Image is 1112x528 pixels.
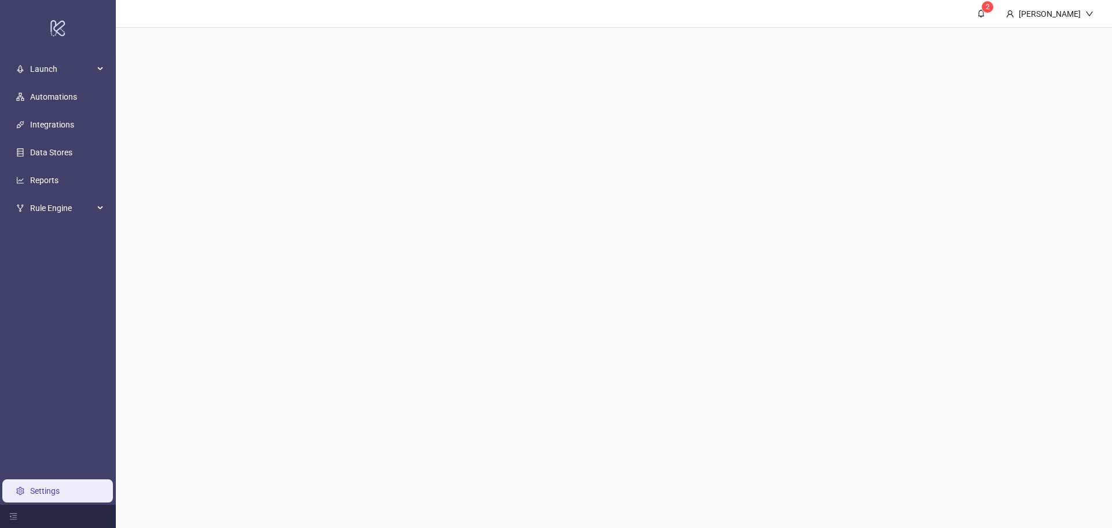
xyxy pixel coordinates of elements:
a: Settings [30,486,60,496]
span: fork [16,204,24,212]
span: menu-fold [9,512,17,520]
span: Launch [30,57,94,81]
span: user [1006,10,1014,18]
span: bell [977,9,985,17]
a: Data Stores [30,148,72,157]
span: Rule Engine [30,196,94,220]
span: down [1085,10,1093,18]
a: Integrations [30,120,74,129]
div: [PERSON_NAME] [1014,8,1085,20]
span: rocket [16,65,24,73]
a: Automations [30,92,77,101]
span: 2 [986,3,990,11]
a: Reports [30,176,58,185]
sup: 2 [982,1,993,13]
